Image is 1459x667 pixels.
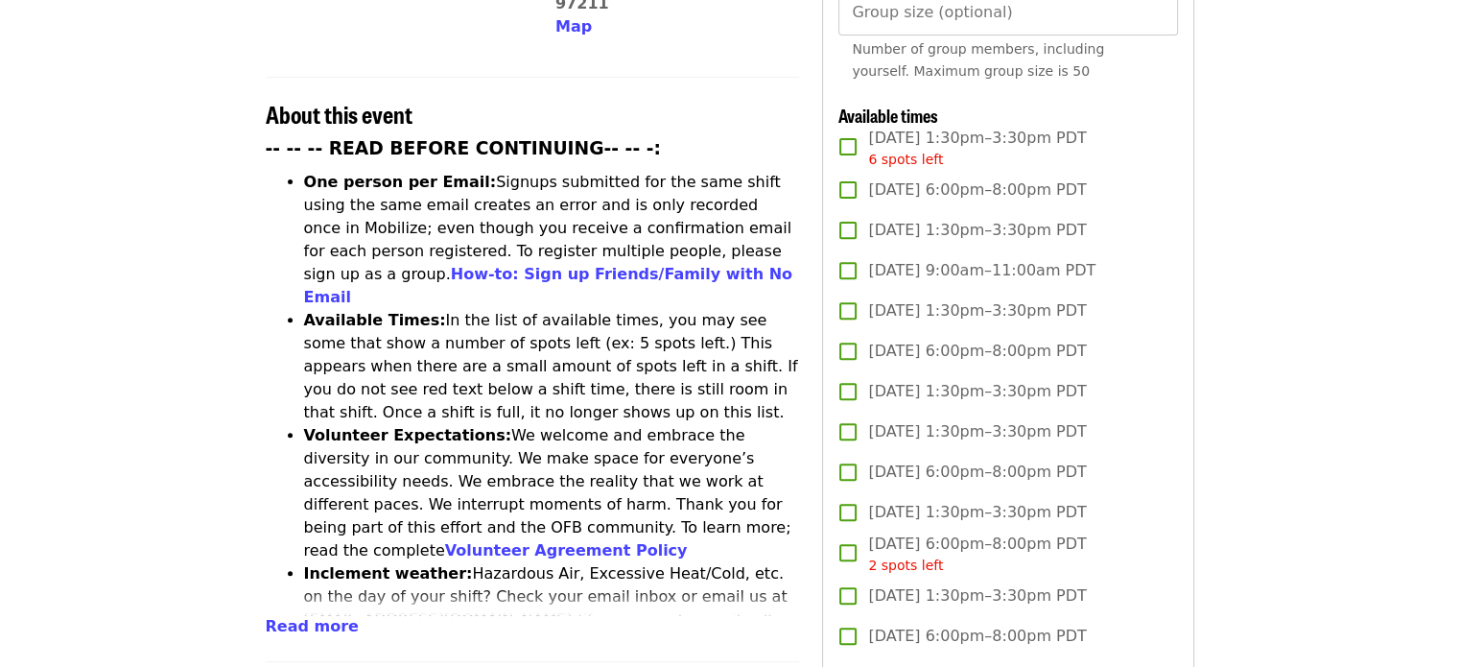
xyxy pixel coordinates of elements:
span: [DATE] 1:30pm–3:30pm PDT [868,380,1086,403]
span: Map [555,17,592,36]
li: Signups submitted for the same shift using the same email creates an error and is only recorded o... [304,171,800,309]
span: [DATE] 1:30pm–3:30pm PDT [868,420,1086,443]
strong: Inclement weather: [304,564,473,583]
li: In the list of available times, you may see some that show a number of spots left (ex: 5 spots le... [304,309,800,424]
strong: Available Times: [304,311,446,329]
span: 6 spots left [868,152,943,167]
li: We welcome and embrace the diversity in our community. We make space for everyone’s accessibility... [304,424,800,562]
span: [DATE] 1:30pm–3:30pm PDT [868,299,1086,322]
span: [DATE] 1:30pm–3:30pm PDT [868,501,1086,524]
a: Volunteer Agreement Policy [445,541,688,560]
span: Available times [838,103,938,128]
strong: One person per Email: [304,173,497,191]
span: Read more [266,617,359,635]
a: How-to: Sign up Friends/Family with No Email [304,265,793,306]
span: Number of group members, including yourself. Maximum group size is 50 [852,41,1104,79]
span: [DATE] 9:00am–11:00am PDT [868,259,1095,282]
span: [DATE] 1:30pm–3:30pm PDT [868,584,1086,607]
span: [DATE] 6:00pm–8:00pm PDT [868,461,1086,484]
strong: -- -- -- READ BEFORE CONTINUING-- -- -: [266,138,661,158]
span: [DATE] 1:30pm–3:30pm PDT [868,127,1086,170]
button: Read more [266,615,359,638]
span: [DATE] 6:00pm–8:00pm PDT [868,533,1086,576]
span: 2 spots left [868,558,943,573]
strong: Volunteer Expectations: [304,426,512,444]
span: [DATE] 6:00pm–8:00pm PDT [868,179,1086,202]
button: Map [555,15,592,38]
span: [DATE] 6:00pm–8:00pm PDT [868,625,1086,648]
span: About this event [266,97,412,131]
span: [DATE] 6:00pm–8:00pm PDT [868,340,1086,363]
span: [DATE] 1:30pm–3:30pm PDT [868,219,1086,242]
